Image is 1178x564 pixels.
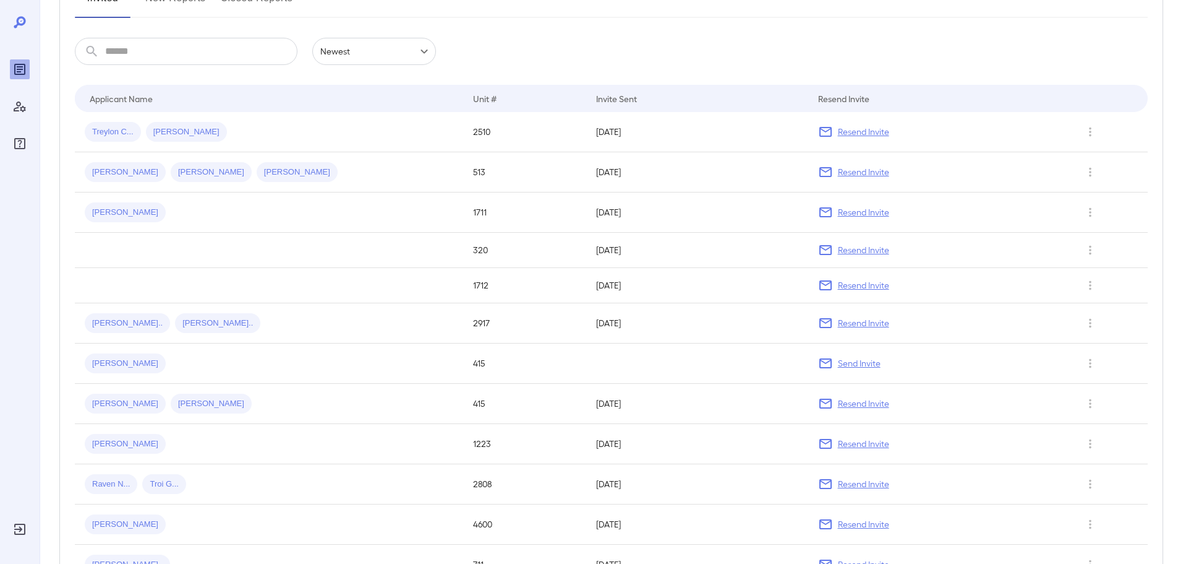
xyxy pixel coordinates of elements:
button: Row Actions [1080,202,1100,222]
p: Send Invite [838,357,881,370]
td: 415 [463,384,586,424]
td: [DATE] [586,303,808,344]
td: [DATE] [586,233,808,268]
td: 1712 [463,268,586,303]
div: Applicant Name [90,91,153,106]
p: Resend Invite [838,317,889,329]
span: [PERSON_NAME] [171,167,252,178]
span: [PERSON_NAME].. [175,318,260,329]
span: [PERSON_NAME] [171,398,252,410]
p: Resend Invite [838,279,889,292]
p: Resend Invite [838,166,889,178]
td: [DATE] [586,505,808,545]
td: 1711 [463,193,586,233]
p: Resend Invite [838,244,889,256]
span: Raven N... [85,479,137,490]
button: Row Actions [1080,313,1100,333]
div: Reports [10,59,30,79]
div: Log Out [10,519,30,539]
td: 320 [463,233,586,268]
td: 513 [463,152,586,193]
p: Resend Invite [838,206,889,219]
td: [DATE] [586,152,808,193]
div: Unit # [473,91,497,106]
button: Row Actions [1080,514,1100,534]
button: Row Actions [1080,434,1100,454]
td: [DATE] [586,112,808,152]
td: 4600 [463,505,586,545]
span: Treylon C... [85,126,141,138]
td: 2808 [463,464,586,505]
span: [PERSON_NAME] [85,398,166,410]
div: Manage Users [10,97,30,116]
td: [DATE] [586,424,808,464]
button: Row Actions [1080,162,1100,182]
div: Resend Invite [818,91,869,106]
span: [PERSON_NAME] [85,167,166,178]
span: [PERSON_NAME] [85,438,166,450]
span: [PERSON_NAME] [257,167,338,178]
td: 2917 [463,303,586,344]
div: FAQ [10,134,30,154]
td: [DATE] [586,464,808,505]
span: Troi G... [142,479,186,490]
td: 415 [463,344,586,384]
button: Row Actions [1080,354,1100,373]
p: Resend Invite [838,438,889,450]
p: Resend Invite [838,397,889,410]
p: Resend Invite [838,126,889,138]
td: [DATE] [586,193,808,233]
button: Row Actions [1080,474,1100,494]
div: Newest [312,38,436,65]
span: [PERSON_NAME] [85,207,166,219]
td: [DATE] [586,384,808,424]
td: 1223 [463,424,586,464]
span: [PERSON_NAME] [85,358,166,370]
p: Resend Invite [838,478,889,490]
td: [DATE] [586,268,808,303]
td: 2510 [463,112,586,152]
p: Resend Invite [838,518,889,531]
span: [PERSON_NAME].. [85,318,170,329]
button: Row Actions [1080,240,1100,260]
span: [PERSON_NAME] [85,519,166,531]
button: Row Actions [1080,394,1100,414]
div: Invite Sent [596,91,637,106]
button: Row Actions [1080,275,1100,295]
span: [PERSON_NAME] [146,126,227,138]
button: Row Actions [1080,122,1100,142]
